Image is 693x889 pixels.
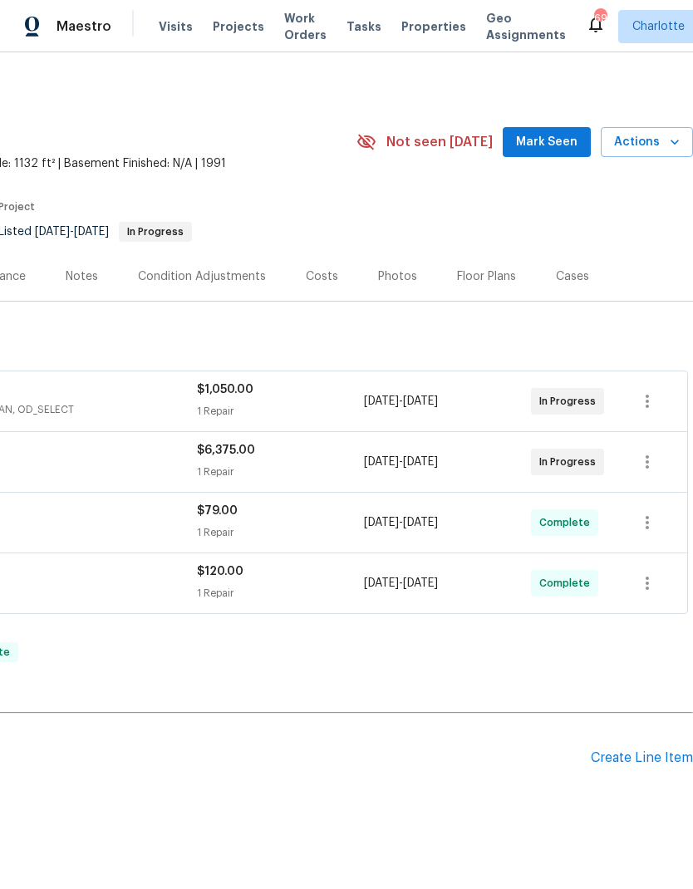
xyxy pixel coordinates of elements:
span: [DATE] [403,517,438,528]
span: Tasks [346,21,381,32]
div: Photos [378,268,417,285]
span: $6,375.00 [197,444,255,456]
span: [DATE] [364,577,399,589]
span: Complete [539,575,597,592]
span: Projects [213,18,264,35]
span: - [364,575,438,592]
div: 1 Repair [197,585,364,602]
span: - [364,454,438,470]
span: Mark Seen [516,132,577,153]
span: Geo Assignments [486,10,566,43]
span: Work Orders [284,10,327,43]
span: [DATE] [364,395,399,407]
div: Cases [556,268,589,285]
span: Complete [539,514,597,531]
span: $79.00 [197,505,238,517]
button: Mark Seen [503,127,591,158]
span: [DATE] [35,226,70,238]
button: Actions [601,127,693,158]
span: In Progress [539,393,602,410]
span: [DATE] [403,456,438,468]
div: 1 Repair [197,524,364,541]
span: [DATE] [364,456,399,468]
span: [DATE] [364,517,399,528]
span: Properties [401,18,466,35]
span: Charlotte [632,18,685,35]
div: Floor Plans [457,268,516,285]
span: In Progress [539,454,602,470]
div: Create Line Item [591,750,693,766]
span: Not seen [DATE] [386,134,493,150]
span: Actions [614,132,680,153]
span: [DATE] [403,395,438,407]
div: 1 Repair [197,403,364,420]
span: [DATE] [403,577,438,589]
span: - [364,393,438,410]
span: [DATE] [74,226,109,238]
span: Maestro [57,18,111,35]
span: $120.00 [197,566,243,577]
div: Costs [306,268,338,285]
span: In Progress [120,227,190,237]
div: 69 [594,10,606,27]
span: - [35,226,109,238]
span: Visits [159,18,193,35]
span: $1,050.00 [197,384,253,395]
span: - [364,514,438,531]
div: Condition Adjustments [138,268,266,285]
div: Notes [66,268,98,285]
div: 1 Repair [197,464,364,480]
